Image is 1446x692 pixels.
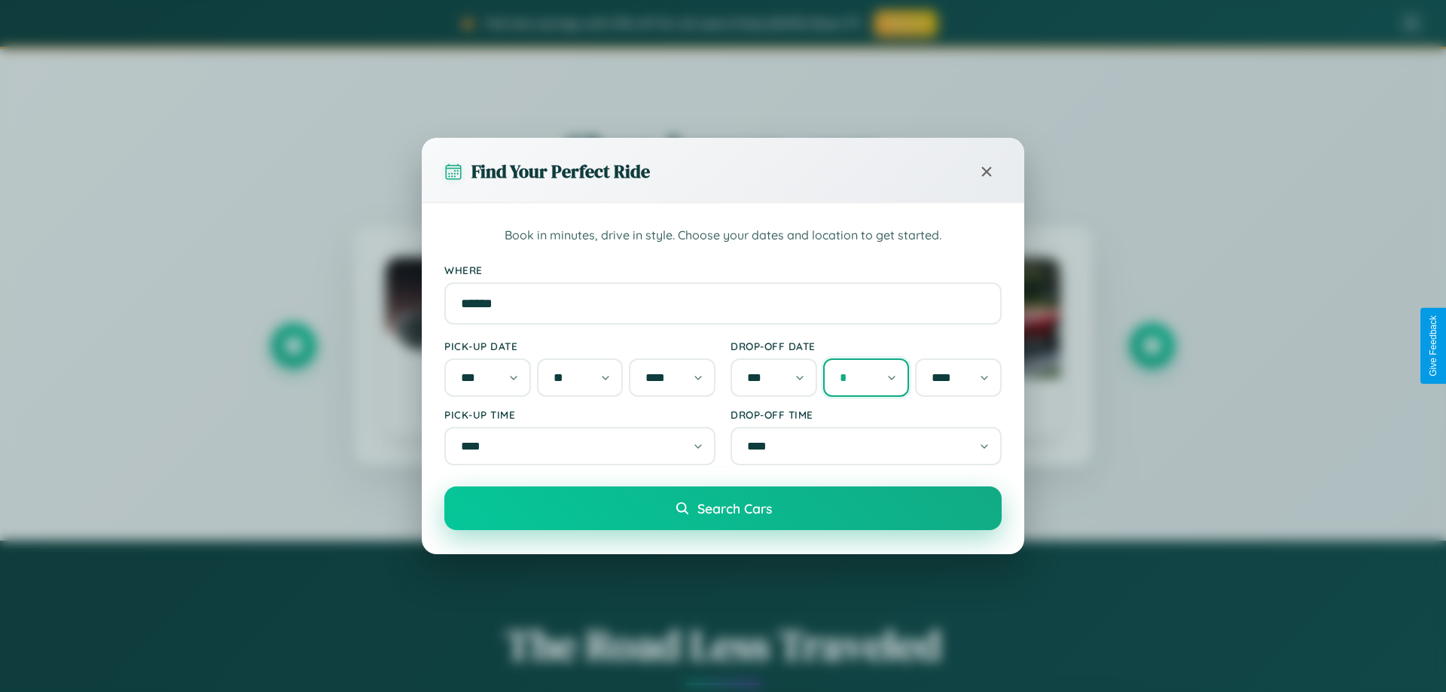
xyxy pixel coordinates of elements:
label: Drop-off Time [731,408,1002,421]
label: Pick-up Time [444,408,715,421]
label: Pick-up Date [444,340,715,352]
span: Search Cars [697,500,772,517]
label: Where [444,264,1002,276]
h3: Find Your Perfect Ride [471,159,650,184]
button: Search Cars [444,486,1002,530]
label: Drop-off Date [731,340,1002,352]
p: Book in minutes, drive in style. Choose your dates and location to get started. [444,226,1002,245]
